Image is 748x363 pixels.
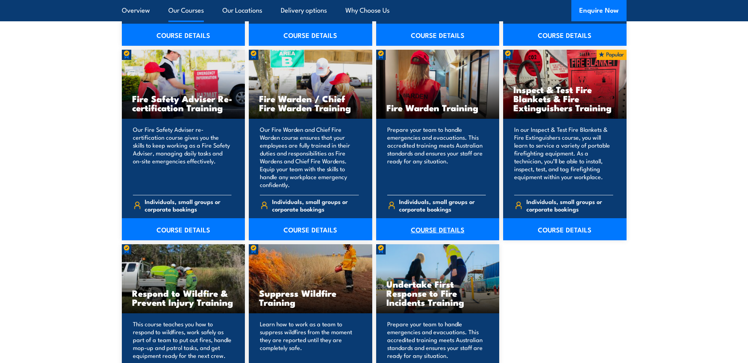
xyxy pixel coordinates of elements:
span: Individuals, small groups or corporate bookings [145,198,231,213]
h3: Fire Warden / Chief Fire Warden Training [259,94,362,112]
h3: Inspect & Test Fire Blankets & Fire Extinguishers Training [513,85,616,112]
p: Our Fire Safety Adviser re-certification course gives you the skills to keep working as a Fire Sa... [133,125,232,189]
h3: Suppress Wildfire Training [259,288,362,307]
a: COURSE DETAILS [249,24,372,46]
p: This course teaches you how to respond to wildfires, work safely as part of a team to put out fir... [133,320,232,359]
a: COURSE DETAILS [376,24,500,46]
a: COURSE DETAILS [249,218,372,240]
a: COURSE DETAILS [503,218,627,240]
a: COURSE DETAILS [376,218,500,240]
p: Our Fire Warden and Chief Fire Warden course ensures that your employees are fully trained in the... [260,125,359,189]
h3: Respond to Wildfire & Prevent Injury Training [132,288,235,307]
h3: Fire Safety Adviser Re-certification Training [132,94,235,112]
a: COURSE DETAILS [122,218,245,240]
p: Prepare your team to handle emergencies and evacuations. This accredited training meets Australia... [387,125,486,189]
span: Individuals, small groups or corporate bookings [399,198,486,213]
h3: Fire Warden Training [386,103,489,112]
p: Learn how to work as a team to suppress wildfires from the moment they are reported until they ar... [260,320,359,359]
p: Prepare your team to handle emergencies and evacuations. This accredited training meets Australia... [387,320,486,359]
span: Individuals, small groups or corporate bookings [526,198,613,213]
p: In our Inspect & Test Fire Blankets & Fire Extinguishers course, you will learn to service a vari... [514,125,613,189]
a: COURSE DETAILS [503,24,627,46]
h3: Undertake First Response to Fire Incidents Training [386,279,489,307]
span: Individuals, small groups or corporate bookings [272,198,359,213]
a: COURSE DETAILS [122,24,245,46]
